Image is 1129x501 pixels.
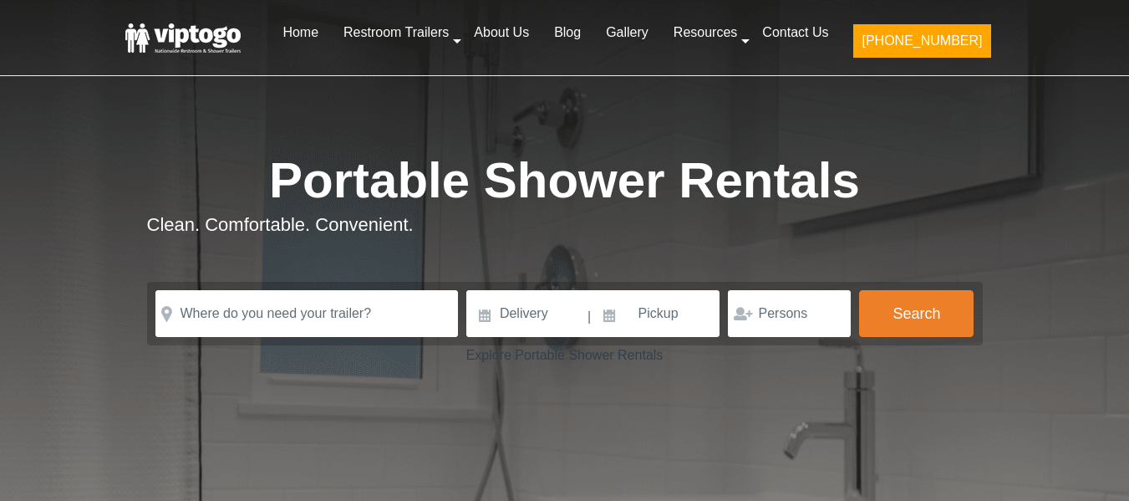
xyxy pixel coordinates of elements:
a: Blog [542,14,593,51]
a: Restroom Trailers [331,14,461,51]
input: Pickup [593,290,720,337]
a: Contact Us [750,14,841,51]
a: Home [270,14,331,51]
a: [PHONE_NUMBER] [841,14,1003,68]
button: Search [859,290,974,337]
a: About Us [461,14,542,51]
input: Where do you need your trailer? [155,290,458,337]
span: Portable Shower Rentals [269,152,860,208]
a: Gallery [593,14,661,51]
a: Resources [661,14,750,51]
input: Persons [728,290,851,337]
span: | [587,290,591,344]
input: Delivery [466,290,586,337]
span: Clean. Comfortable. Convenient. [147,214,414,235]
button: [PHONE_NUMBER] [853,24,990,58]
